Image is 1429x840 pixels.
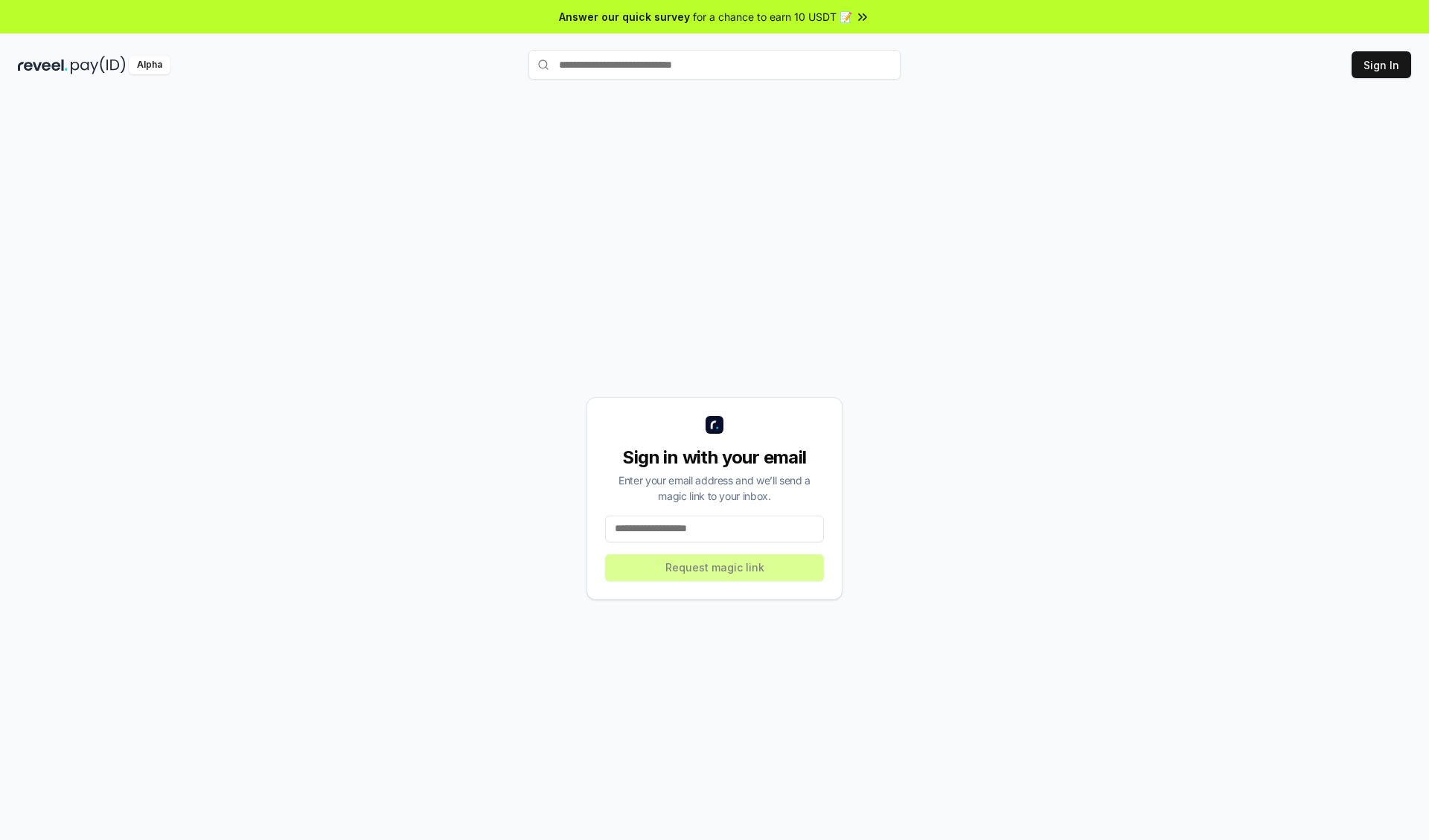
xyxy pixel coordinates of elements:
span: for a chance to earn 10 USDT 📝 [693,9,852,25]
img: reveel_dark [18,56,68,74]
div: Alpha [129,56,170,74]
div: Sign in with your email [605,446,824,469]
span: Answer our quick survey [559,9,690,25]
img: pay_id [71,56,126,74]
button: Sign In [1352,51,1411,78]
img: logo_small [706,416,723,434]
div: Enter your email address and we’ll send a magic link to your inbox. [605,472,824,504]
